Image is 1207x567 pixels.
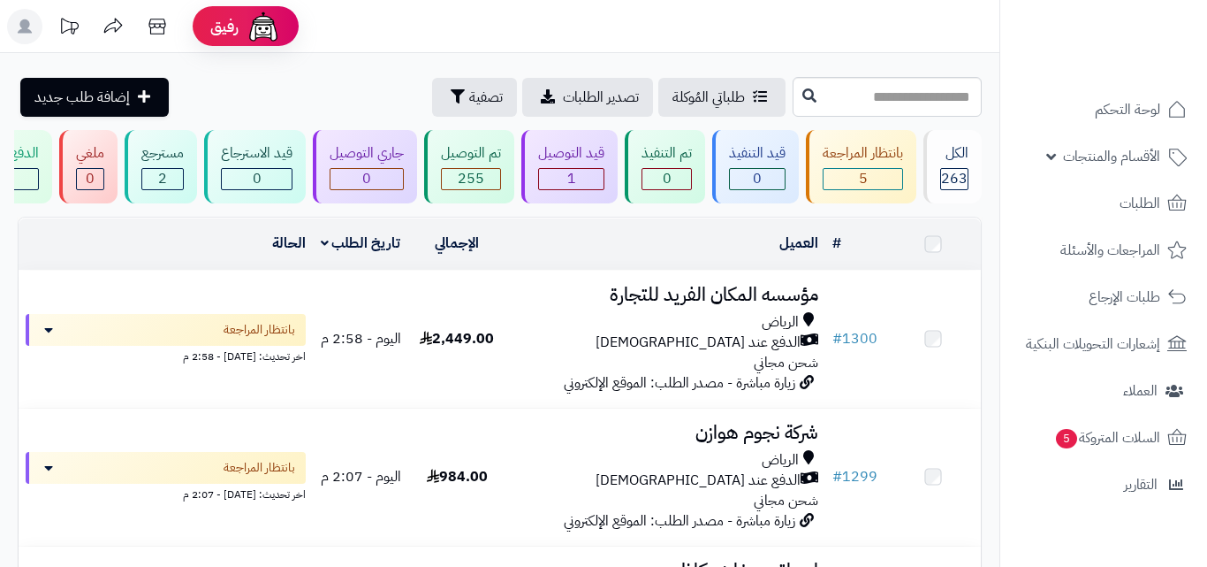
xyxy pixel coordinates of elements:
a: جاري التوصيل 0 [309,130,421,203]
a: تحديثات المنصة [47,9,91,49]
a: # [832,233,841,254]
div: مسترجع [141,143,184,164]
span: زيارة مباشرة - مصدر الطلب: الموقع الإلكتروني [564,510,795,532]
a: الكل263 [920,130,985,203]
div: اخر تحديث: [DATE] - 2:58 م [26,346,306,364]
a: #1300 [832,328,877,349]
div: تم التنفيذ [641,143,692,164]
div: بانتظار المراجعة [823,143,903,164]
a: العميل [779,233,818,254]
a: تم التوصيل 255 [421,130,518,203]
div: قيد الاسترجاع [221,143,292,164]
a: ملغي 0 [56,130,121,203]
h3: شركة نجوم هوازن [512,423,818,443]
span: الدفع عند [DEMOGRAPHIC_DATA] [596,471,801,491]
div: 0 [77,169,103,189]
a: تاريخ الطلب [321,233,401,254]
a: طلبات الإرجاع [1011,276,1196,318]
span: 2,449.00 [420,328,494,349]
span: شحن مجاني [754,490,818,511]
div: قيد التنفيذ [729,143,786,164]
span: رفيق [210,16,239,37]
span: طلباتي المُوكلة [672,87,745,108]
span: إشعارات التحويلات البنكية [1026,332,1160,356]
a: السلات المتروكة5 [1011,417,1196,459]
span: لوحة التحكم [1095,97,1160,122]
a: الحالة [272,233,306,254]
span: اليوم - 2:58 م [321,328,401,349]
span: بانتظار المراجعة [224,321,295,339]
a: مسترجع 2 [121,130,201,203]
span: الطلبات [1120,191,1160,216]
div: الكل [940,143,968,164]
a: المراجعات والأسئلة [1011,229,1196,272]
a: العملاء [1011,370,1196,412]
span: # [832,328,842,349]
span: الأقسام والمنتجات [1063,144,1160,169]
div: ملغي [76,143,104,164]
span: # [832,466,842,487]
span: الدفع عند [DEMOGRAPHIC_DATA] [596,333,801,353]
span: 0 [253,168,262,189]
span: 0 [86,168,95,189]
a: الإجمالي [435,233,479,254]
span: تصفية [469,87,503,108]
div: 0 [730,169,785,189]
span: 984.00 [427,466,488,487]
a: قيد الاسترجاع 0 [201,130,309,203]
h3: مؤسسه المكان الفريد للتجارة [512,285,818,305]
span: تصدير الطلبات [563,87,639,108]
div: جاري التوصيل [330,143,404,164]
a: إشعارات التحويلات البنكية [1011,323,1196,365]
span: 5 [1056,429,1077,448]
a: قيد التوصيل 1 [518,130,621,203]
span: شحن مجاني [754,352,818,373]
span: السلات المتروكة [1054,425,1160,450]
img: ai-face.png [246,9,281,44]
a: الطلبات [1011,182,1196,225]
span: العملاء [1123,379,1158,403]
span: طلبات الإرجاع [1089,285,1160,310]
div: 0 [642,169,691,189]
span: 0 [753,168,762,189]
div: قيد التوصيل [538,143,604,164]
span: الرياض [762,312,799,333]
a: تصدير الطلبات [522,78,653,117]
div: اخر تحديث: [DATE] - 2:07 م [26,484,306,502]
span: إضافة طلب جديد [34,87,130,108]
a: قيد التنفيذ 0 [709,130,802,203]
a: #1299 [832,466,877,487]
span: بانتظار المراجعة [224,459,295,477]
a: التقارير [1011,464,1196,506]
a: طلباتي المُوكلة [658,78,786,117]
div: 1 [539,169,603,189]
a: تم التنفيذ 0 [621,130,709,203]
div: 0 [330,169,403,189]
button: تصفية [432,78,517,117]
span: 1 [567,168,576,189]
span: المراجعات والأسئلة [1060,238,1160,263]
span: 2 [158,168,167,189]
span: 5 [859,168,868,189]
span: زيارة مباشرة - مصدر الطلب: الموقع الإلكتروني [564,372,795,394]
span: اليوم - 2:07 م [321,466,401,487]
span: الرياض [762,450,799,471]
div: 2 [142,169,183,189]
a: لوحة التحكم [1011,88,1196,131]
span: التقارير [1124,472,1158,497]
div: 255 [442,169,500,189]
span: 255 [458,168,484,189]
div: تم التوصيل [441,143,501,164]
div: 5 [824,169,902,189]
a: إضافة طلب جديد [20,78,169,117]
a: بانتظار المراجعة 5 [802,130,920,203]
div: 0 [222,169,292,189]
span: 0 [362,168,371,189]
span: 0 [663,168,672,189]
span: 263 [941,168,968,189]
